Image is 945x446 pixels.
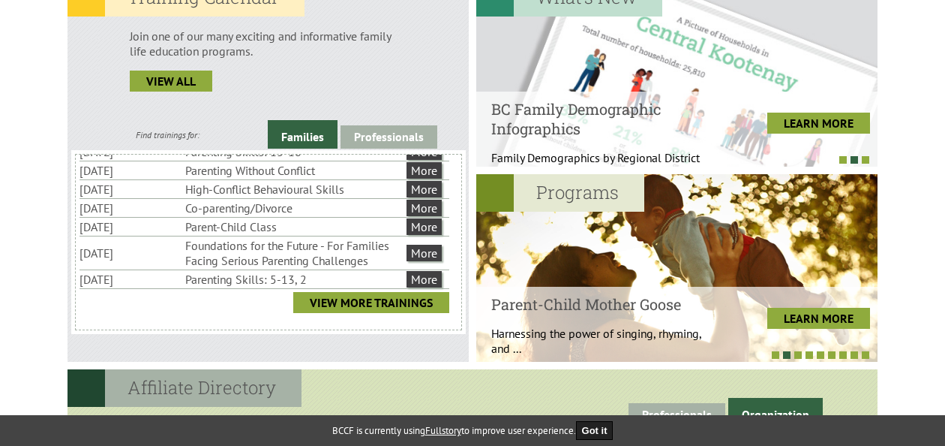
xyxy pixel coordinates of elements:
li: [DATE] [79,161,182,179]
a: LEARN MORE [767,113,870,134]
h2: Affiliate Directory [67,369,301,407]
a: More [406,245,442,261]
a: LEARN MORE [767,308,870,329]
a: Organization [728,398,823,426]
a: More [406,162,442,179]
li: High-Conflict Behavioural Skills [185,180,403,198]
a: More [406,218,442,235]
li: [DATE] [79,180,182,198]
a: More [406,271,442,288]
h2: Programs [476,174,644,212]
a: Professionals [628,403,725,426]
a: Families [268,120,337,149]
p: Family Demographics by Regional District Th... [491,150,715,180]
li: Co-parenting/Divorce [185,199,403,217]
div: Find trainings for: [67,129,268,140]
a: View More Trainings [293,292,449,313]
a: More [406,181,442,197]
a: More [406,200,442,216]
a: Fullstory [425,424,461,437]
a: Professionals [340,125,437,149]
h4: Parent-Child Mother Goose [491,294,715,314]
li: [DATE] [79,218,182,236]
a: view all [130,71,212,92]
button: Got it [576,421,613,440]
li: [DATE] [79,199,182,217]
p: Join one of our many exciting and informative family life education programs. [130,29,406,59]
li: Parenting Without Conflict [185,161,403,179]
h4: BC Family Demographic Infographics [491,99,715,138]
li: Parenting Skills: 5-13, 2 [185,270,403,288]
li: [DATE] [79,270,182,288]
li: [DATE] [79,244,182,262]
li: Foundations for the Future - For Families Facing Serious Parenting Challenges [185,237,403,270]
p: Harnessing the power of singing, rhyming, and ... [491,326,715,356]
li: Parent-Child Class [185,218,403,236]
